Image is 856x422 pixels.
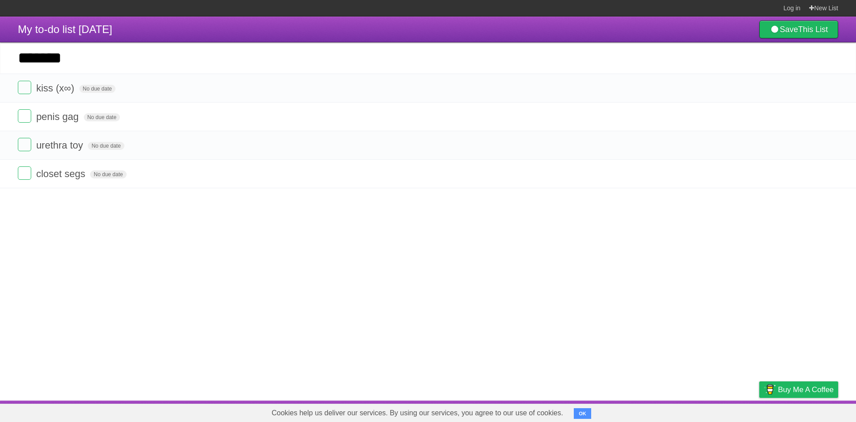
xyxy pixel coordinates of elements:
[759,21,838,38] a: SaveThis List
[79,85,115,93] span: No due date
[84,113,120,121] span: No due date
[798,25,828,34] b: This List
[748,403,771,420] a: Privacy
[36,168,87,179] span: closet segs
[778,382,834,397] span: Buy me a coffee
[18,138,31,151] label: Done
[782,403,838,420] a: Suggest a feature
[36,83,76,94] span: kiss (x∞)
[88,142,124,150] span: No due date
[764,382,776,397] img: Buy me a coffee
[18,23,112,35] span: My to-do list [DATE]
[18,81,31,94] label: Done
[759,381,838,398] a: Buy me a coffee
[574,408,591,419] button: OK
[263,404,572,422] span: Cookies help us deliver our services. By using our services, you agree to our use of cookies.
[18,109,31,123] label: Done
[670,403,706,420] a: Developers
[18,166,31,180] label: Done
[36,140,85,151] span: urethra toy
[717,403,737,420] a: Terms
[90,170,126,178] span: No due date
[36,111,81,122] span: penis gag
[641,403,659,420] a: About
